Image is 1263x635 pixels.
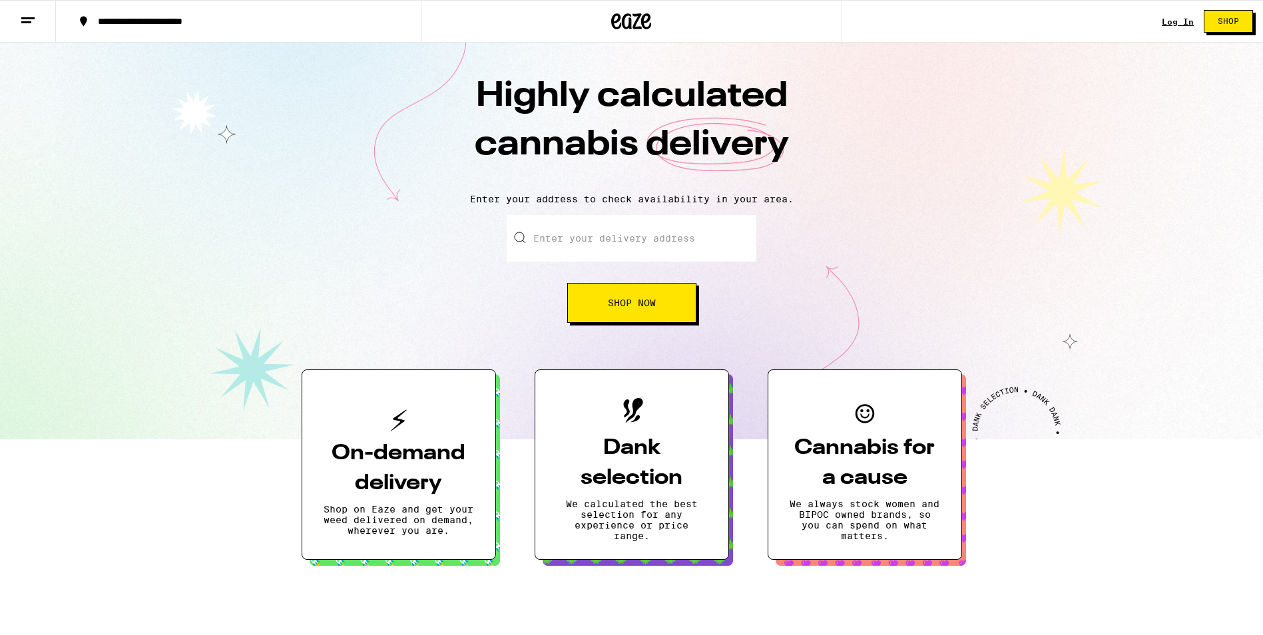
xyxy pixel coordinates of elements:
h3: On-demand delivery [324,439,474,499]
p: We calculated the best selection for any experience or price range. [557,499,707,541]
h1: Highly calculated cannabis delivery [399,73,865,183]
button: Shop Now [567,283,696,323]
p: We always stock women and BIPOC owned brands, so you can spend on what matters. [790,499,940,541]
a: Log In [1162,17,1194,26]
button: Shop [1204,10,1253,33]
button: On-demand deliveryShop on Eaze and get your weed delivered on demand, wherever you are. [302,369,496,560]
a: Shop [1194,10,1263,33]
span: Shop Now [608,298,656,308]
h3: Dank selection [557,433,707,493]
button: Cannabis for a causeWe always stock women and BIPOC owned brands, so you can spend on what matters. [768,369,962,560]
input: Enter your delivery address [507,215,756,262]
h3: Cannabis for a cause [790,433,940,493]
span: Shop [1218,17,1239,25]
p: Shop on Eaze and get your weed delivered on demand, wherever you are. [324,504,474,536]
button: Dank selectionWe calculated the best selection for any experience or price range. [535,369,729,560]
p: Enter your address to check availability in your area. [13,194,1250,204]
